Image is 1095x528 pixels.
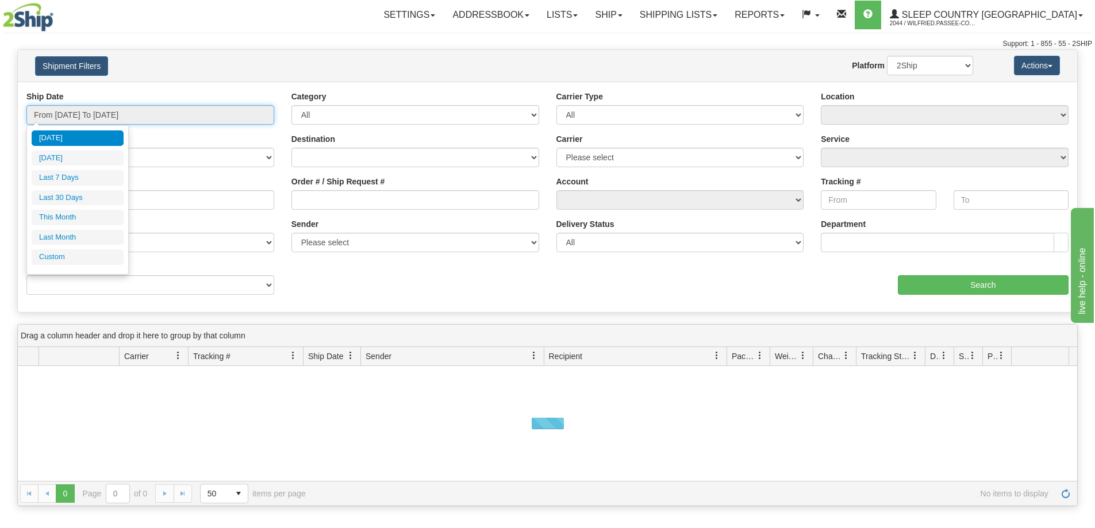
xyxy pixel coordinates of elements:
a: Shipment Issues filter column settings [963,346,982,365]
a: Sleep Country [GEOGRAPHIC_DATA] 2044 / Wilfried.Passee-Coutrin [881,1,1092,29]
label: Account [556,176,589,187]
a: Ship Date filter column settings [341,346,360,365]
input: To [954,190,1069,210]
a: Shipping lists [631,1,726,29]
a: Packages filter column settings [750,346,770,365]
span: Carrier [124,350,149,362]
label: Department [821,218,866,230]
span: Page of 0 [83,484,148,503]
span: Shipment Issues [959,350,969,362]
label: Sender [291,218,318,230]
span: Tracking # [193,350,230,362]
a: Sender filter column settings [524,346,544,365]
li: Custom [32,249,124,265]
li: This Month [32,210,124,225]
span: Sender [366,350,391,362]
a: Lists [538,1,586,29]
span: Packages [732,350,756,362]
a: Carrier filter column settings [168,346,188,365]
a: Pickup Status filter column settings [992,346,1011,365]
span: Page sizes drop down [200,484,248,503]
span: 50 [208,488,222,499]
a: Tracking Status filter column settings [905,346,925,365]
span: Delivery Status [930,350,940,362]
img: logo2044.jpg [3,3,53,32]
div: grid grouping header [18,325,1077,347]
div: Support: 1 - 855 - 55 - 2SHIP [3,39,1092,49]
li: Last 7 Days [32,170,124,186]
label: Service [821,133,850,145]
span: Page 0 [56,484,74,503]
a: Weight filter column settings [793,346,813,365]
span: Tracking Status [861,350,911,362]
li: Last Month [32,230,124,245]
a: Delivery Status filter column settings [934,346,954,365]
span: No items to display [322,489,1048,498]
iframe: chat widget [1069,205,1094,322]
span: items per page [200,484,306,503]
a: Ship [586,1,631,29]
span: Weight [775,350,799,362]
a: Recipient filter column settings [707,346,727,365]
label: Delivery Status [556,218,614,230]
button: Actions [1014,56,1060,75]
input: Search [898,275,1069,295]
button: Shipment Filters [35,56,108,76]
label: Location [821,91,854,102]
label: Platform [852,60,885,71]
li: [DATE] [32,151,124,166]
label: Category [291,91,326,102]
span: select [229,484,248,503]
a: Reports [726,1,793,29]
label: Carrier [556,133,583,145]
span: Recipient [549,350,582,362]
li: Last 30 Days [32,190,124,206]
span: Pickup Status [988,350,997,362]
a: Refresh [1056,484,1075,503]
a: Addressbook [444,1,538,29]
label: Ship Date [26,91,64,102]
span: Sleep Country [GEOGRAPHIC_DATA] [899,10,1077,20]
div: live help - online [9,7,106,21]
label: Carrier Type [556,91,603,102]
li: [DATE] [32,130,124,146]
a: Settings [375,1,444,29]
a: Tracking # filter column settings [283,346,303,365]
span: 2044 / Wilfried.Passee-Coutrin [890,18,976,29]
label: Order # / Ship Request # [291,176,385,187]
a: Charge filter column settings [836,346,856,365]
span: Ship Date [308,350,343,362]
label: Destination [291,133,335,145]
span: Charge [818,350,842,362]
input: From [821,190,936,210]
label: Tracking # [821,176,860,187]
